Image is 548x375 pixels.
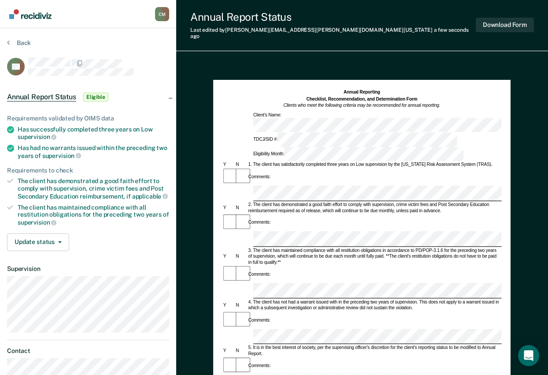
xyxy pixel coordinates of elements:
[7,347,169,355] dt: Contact
[222,348,235,354] div: Y
[248,345,502,356] div: 5. It is in the best interest of society, per the supervising officer's discretion for the client...
[235,302,247,308] div: N
[248,173,272,180] div: Comments:
[248,271,272,277] div: Comments:
[190,27,469,39] span: a few seconds ago
[7,233,69,251] button: Update status
[235,161,247,168] div: N
[344,89,380,94] strong: Annual Reporting
[235,348,247,354] div: N
[248,247,502,265] div: 3. The client has maintained compliance with all restitution obligations in accordance to PD/POP-...
[190,27,476,40] div: Last edited by [PERSON_NAME][EMAIL_ADDRESS][PERSON_NAME][DOMAIN_NAME][US_STATE]
[42,152,81,159] span: supervision
[518,345,539,366] div: Open Intercom Messenger
[7,167,169,174] div: Requirements to check
[252,146,465,161] div: Eligibility Month:
[18,144,169,159] div: Has had no warrants issued within the preceding two years of
[18,219,56,226] span: supervision
[18,204,169,226] div: The client has maintained compliance with all restitution obligations for the preceding two years of
[9,9,52,19] img: Recidiviz
[222,253,235,259] div: Y
[248,317,272,323] div: Comments:
[248,299,502,311] div: 4. The client has not had a warrant issued with in the preceding two years of supervision. This d...
[18,126,169,141] div: Has successfully completed three years on Low
[132,193,168,200] span: applicable
[155,7,169,21] div: C M
[7,265,169,273] dt: Supervision
[7,39,31,47] button: Back
[83,93,108,101] span: Eligible
[284,103,441,108] em: Clients who meet the following criteria may be recommended for annual reporting.
[248,362,272,368] div: Comments:
[222,204,235,210] div: Y
[235,204,247,210] div: N
[155,7,169,21] button: Profile dropdown button
[248,219,272,225] div: Comments:
[235,253,247,259] div: N
[307,96,418,101] strong: Checklist, Recommendation, and Determination Form
[18,133,56,140] span: supervision
[190,11,476,23] div: Annual Report Status
[7,93,76,101] span: Annual Report Status
[222,161,235,168] div: Y
[18,177,169,200] div: The client has demonstrated a good faith effort to comply with supervision, crime victim fees and...
[7,115,169,122] div: Requirements validated by OIMS data
[222,302,235,308] div: Y
[248,201,502,213] div: 2. The client has demonstrated a good faith effort to comply with supervision, crime victim fees ...
[252,132,458,146] div: TDCJ/SID #:
[476,18,534,32] button: Download Form
[248,161,502,168] div: 1. The client has satisfactorily completed three years on Low supervision by the [US_STATE] Risk ...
